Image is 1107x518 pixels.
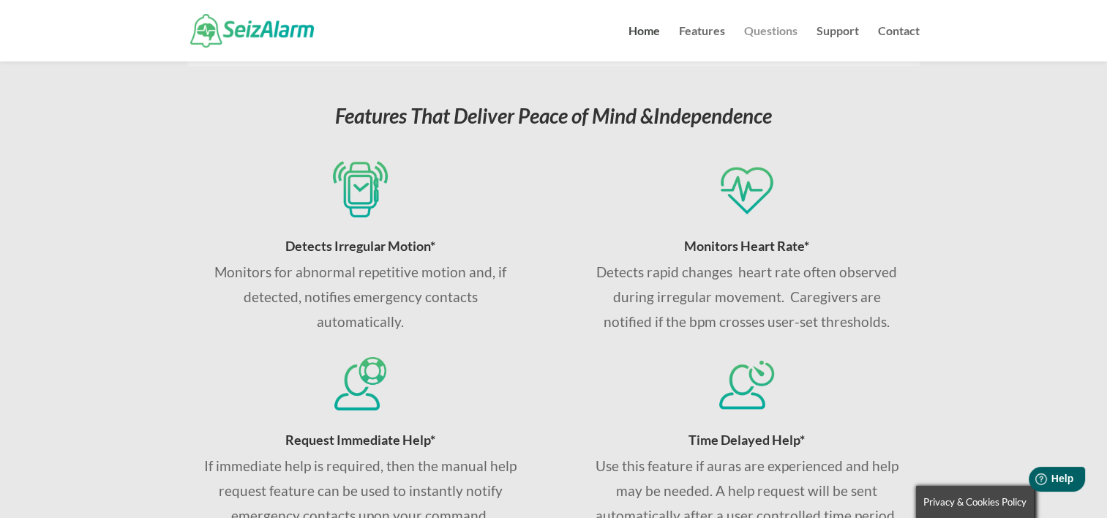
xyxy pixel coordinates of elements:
span: Monitors Heart Rate* [684,238,809,254]
span: Privacy & Cookies Policy [923,496,1027,508]
a: Support [817,26,859,61]
a: Home [628,26,660,61]
span: Request Immediate Help* [285,432,435,448]
span: Detects Irregular Motion* [285,238,435,254]
span: Time Delayed Help* [688,432,805,448]
em: Features That Deliver Peace of Mind & [335,103,772,128]
p: Detects rapid changes heart rate often observed during irregular movement. Caregivers are notifie... [590,260,904,335]
img: Request immediate help if you think you'll have a sizure [333,355,387,411]
img: Request help if you think you are going to have a seizure [719,355,773,411]
p: Monitors for abnormal repetitive motion and, if detected, notifies emergency contacts automatically. [203,260,517,335]
img: Monitors for seizures using heart rate [719,161,773,217]
a: Contact [878,26,920,61]
img: SeizAlarm [190,14,314,47]
span: Independence [653,103,772,128]
a: Questions [744,26,798,61]
img: Detects seizures via iPhone and Apple Watch sensors [333,161,387,217]
iframe: Help widget launcher [977,461,1091,502]
a: Features [679,26,725,61]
